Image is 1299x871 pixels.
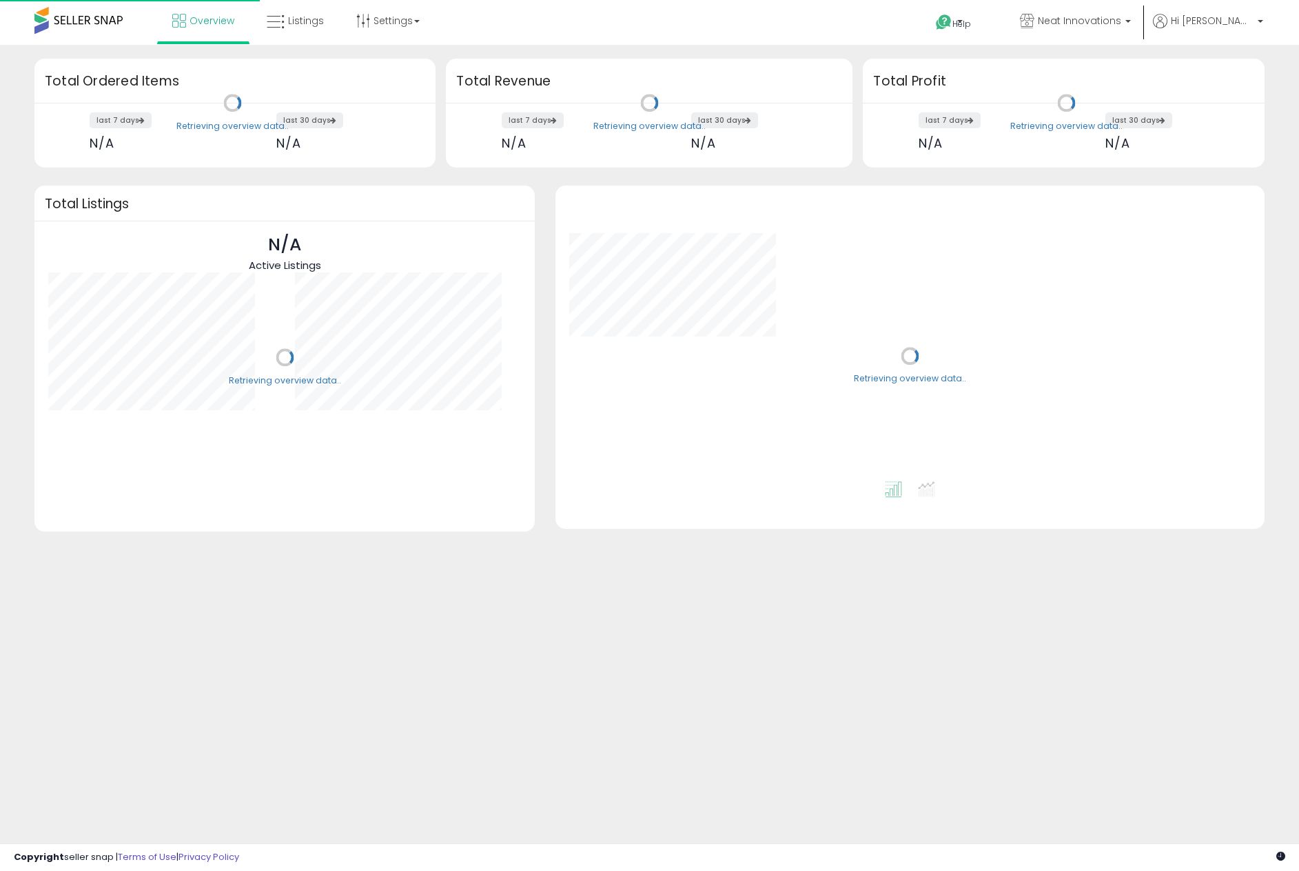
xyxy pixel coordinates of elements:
div: Retrieving overview data.. [176,120,289,132]
div: Retrieving overview data.. [1010,120,1123,132]
span: Hi [PERSON_NAME] [1171,14,1254,28]
i: Get Help [935,14,952,31]
span: Listings [288,14,324,28]
span: Neat Innovations [1038,14,1121,28]
span: Overview [190,14,234,28]
a: Help [925,3,998,45]
a: Hi [PERSON_NAME] [1153,14,1263,45]
div: Retrieving overview data.. [854,373,966,386]
div: Retrieving overview data.. [593,120,706,132]
div: Retrieving overview data.. [229,374,341,387]
span: Help [952,18,971,30]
